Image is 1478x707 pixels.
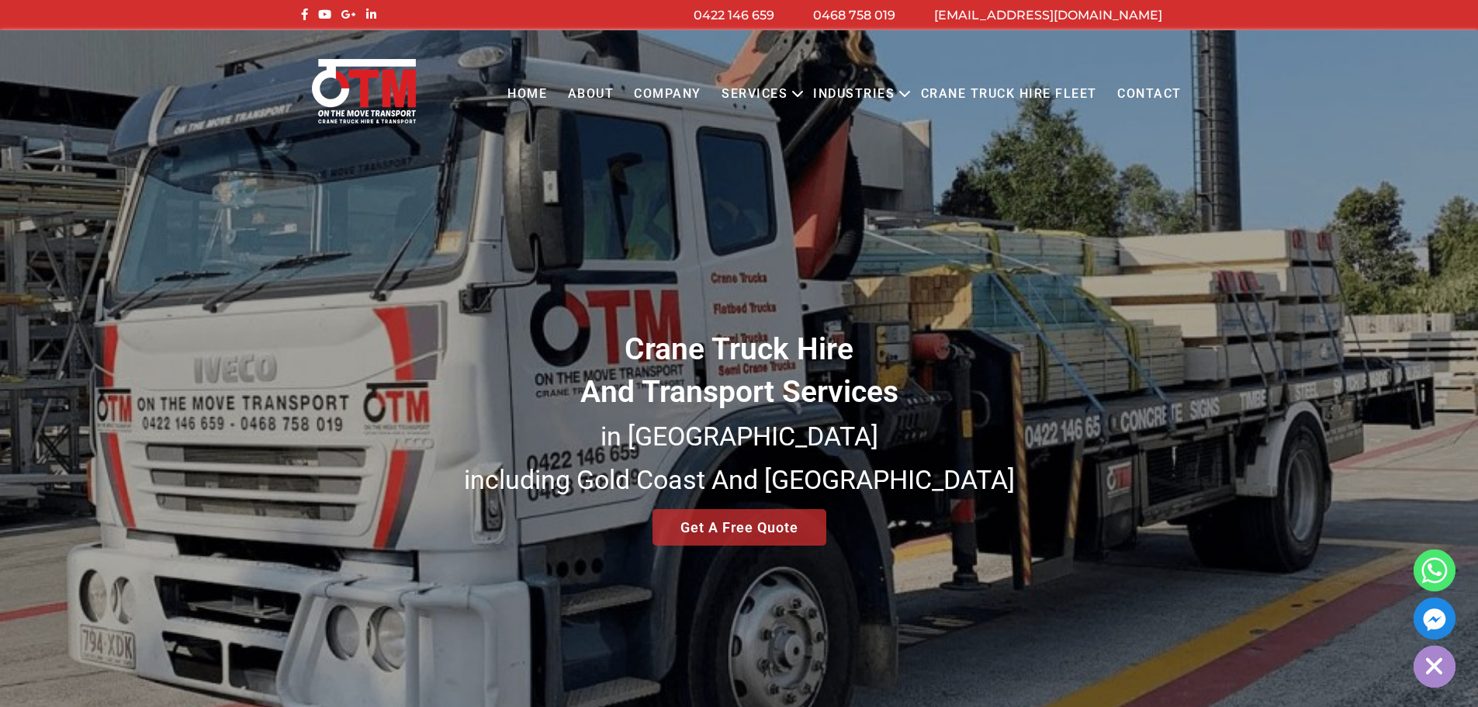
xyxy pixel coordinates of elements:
[813,8,895,23] a: 0468 758 019
[652,509,826,546] a: Get A Free Quote
[711,73,798,116] a: Services
[497,73,557,116] a: Home
[910,73,1106,116] a: Crane Truck Hire Fleet
[1414,549,1456,591] a: Whatsapp
[934,8,1162,23] a: [EMAIL_ADDRESS][DOMAIN_NAME]
[1107,73,1192,116] a: Contact
[803,73,905,116] a: Industries
[694,8,774,23] a: 0422 146 659
[624,73,711,116] a: COMPANY
[1414,598,1456,639] a: Facebook_Messenger
[464,421,1015,495] small: in [GEOGRAPHIC_DATA] including Gold Coast And [GEOGRAPHIC_DATA]
[557,73,624,116] a: About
